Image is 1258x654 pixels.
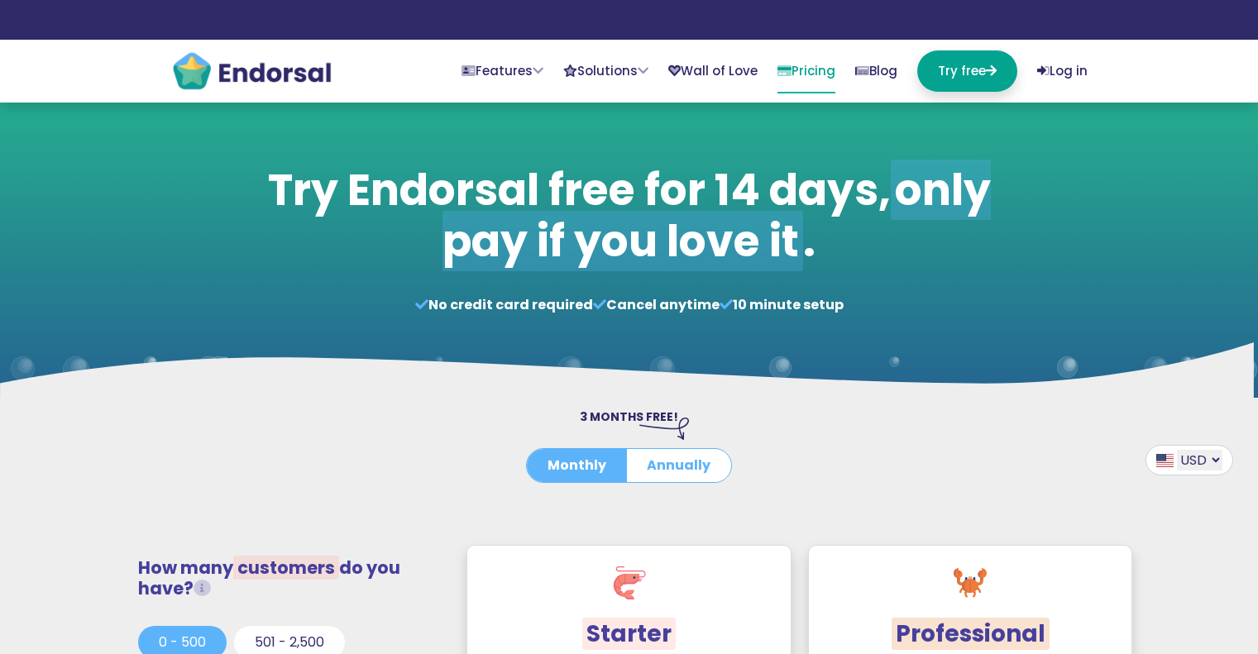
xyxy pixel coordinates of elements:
[917,50,1017,92] a: Try free
[259,295,999,315] p: No credit card required Cancel anytime 10 minute setup
[626,449,731,482] button: Annually
[233,556,339,580] span: customers
[855,50,897,92] a: Blog
[527,449,627,482] button: Monthly
[580,408,678,425] span: 3 MONTHS FREE!
[668,50,758,92] a: Wall of Love
[639,418,689,439] img: arrow-right-down.svg
[442,160,991,271] span: only pay if you love it
[171,50,332,92] img: endorsal-logo@2x.png
[259,165,999,268] h1: Try Endorsal free for 14 days, .
[194,580,211,597] i: Total customers from whom you request testimonials/reviews.
[462,50,543,92] a: Features
[613,566,646,599] img: shrimp.svg
[777,50,835,93] a: Pricing
[138,557,438,599] h3: How many do you have?
[954,566,987,599] img: crab.svg
[582,618,676,650] span: Starter
[563,50,648,92] a: Solutions
[892,618,1050,650] span: Professional
[1037,50,1088,92] a: Log in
